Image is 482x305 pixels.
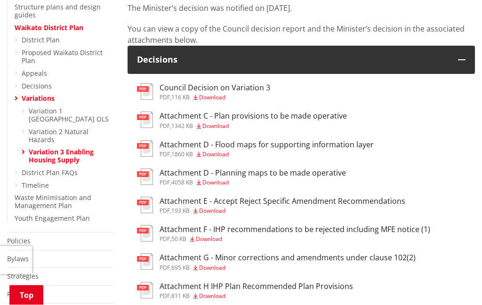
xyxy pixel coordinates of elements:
span: pdf [160,292,170,300]
a: Attachment H IHP Plan Recommended Plan Provisions pdf,811 KB Download [137,282,353,299]
a: Strategies [7,272,39,281]
a: Variation 3 Enabling Housing Supply [29,148,94,165]
a: Council Decision on Variation 3 pdf,116 KB Download [137,84,270,101]
h3: Council Decision on Variation 3 [160,84,270,93]
a: Variation 1 [GEOGRAPHIC_DATA] OLS [29,107,109,124]
span: 193 KB [171,207,190,215]
span: Download [202,151,229,159]
img: document-pdf.svg [137,254,153,270]
h3: Attachment D - Flood maps for supporting information layer [160,141,374,150]
a: Variation 2 Natural Hazards [29,128,88,144]
a: Decisions [22,82,52,91]
button: Decisions [128,46,475,74]
div: , [160,124,347,129]
div: , [160,152,374,158]
h3: Attachment H IHP Plan Recommended Plan Provisions [160,282,353,291]
span: pdf [160,235,170,243]
iframe: Messenger Launcher [439,265,473,299]
a: Waste Minimisation and Management Plan [15,193,91,210]
span: 1342 KB [171,122,193,130]
span: 116 KB [171,94,190,102]
a: Policies [7,237,31,246]
a: Attachment F - IHP recommendations to be rejected including MFE notice (1) pdf,50 KB Download [137,225,430,242]
img: document-pdf.svg [137,112,153,128]
img: document-pdf.svg [137,225,153,242]
span: 811 KB [171,292,190,300]
span: 695 KB [171,264,190,272]
div: , [160,265,416,271]
a: Youth Engagement Plan [15,214,90,223]
a: Structure plans and design guides [15,3,101,20]
h3: Attachment C - Plan provisions to be made operative [160,112,347,121]
img: document-pdf.svg [137,141,153,157]
span: Download [202,179,229,187]
a: District Plan FAQs [22,169,78,177]
div: , [160,209,405,214]
div: , [160,180,346,186]
span: 50 KB [171,235,186,243]
h3: Attachment D - Planning maps to be made operative [160,169,346,178]
span: Download [199,207,225,215]
span: pdf [160,94,170,102]
div: Decisions [137,56,449,65]
h3: Attachment E - Accept Reject Specific Amendment Recommendations [160,197,405,206]
h3: Attachment F - IHP recommendations to be rejected including MFE notice (1) [160,225,430,234]
div: , [160,237,430,242]
a: Reports [7,290,32,299]
a: Top [9,285,43,305]
img: document-pdf.svg [137,84,153,100]
span: Download [196,235,222,243]
h3: Attachment G - Minor corrections and amendments under clause 102(2) [160,254,416,263]
span: pdf [160,264,170,272]
span: pdf [160,179,170,187]
a: Proposed Waikato District Plan [22,48,103,65]
span: Download [199,94,225,102]
img: document-pdf.svg [137,169,153,185]
p: The Minister’s decision was notified on [DATE]. [128,3,475,14]
a: Timeline [22,181,49,190]
span: Download [199,292,225,300]
div: , [160,294,353,299]
a: Waikato District Plan [15,24,83,32]
a: Attachment E - Accept Reject Specific Amendment Recommendations pdf,193 KB Download [137,197,405,214]
span: pdf [160,122,170,130]
span: pdf [160,207,170,215]
span: 1860 KB [171,151,193,159]
span: pdf [160,151,170,159]
a: Attachment D - Flood maps for supporting information layer pdf,1860 KB Download [137,141,374,158]
img: document-pdf.svg [137,282,153,299]
a: Attachment D - Planning maps to be made operative pdf,4058 KB Download [137,169,346,186]
div: , [160,95,270,101]
a: Appeals [22,69,47,78]
a: District Plan [22,36,60,45]
a: Variations [22,94,55,103]
span: Download [202,122,229,130]
span: 4058 KB [171,179,193,187]
span: Download [199,264,225,272]
img: document-pdf.svg [137,197,153,214]
a: Attachment C - Plan provisions to be made operative pdf,1342 KB Download [137,112,347,129]
a: Attachment G - Minor corrections and amendments under clause 102(2) pdf,695 KB Download [137,254,416,271]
